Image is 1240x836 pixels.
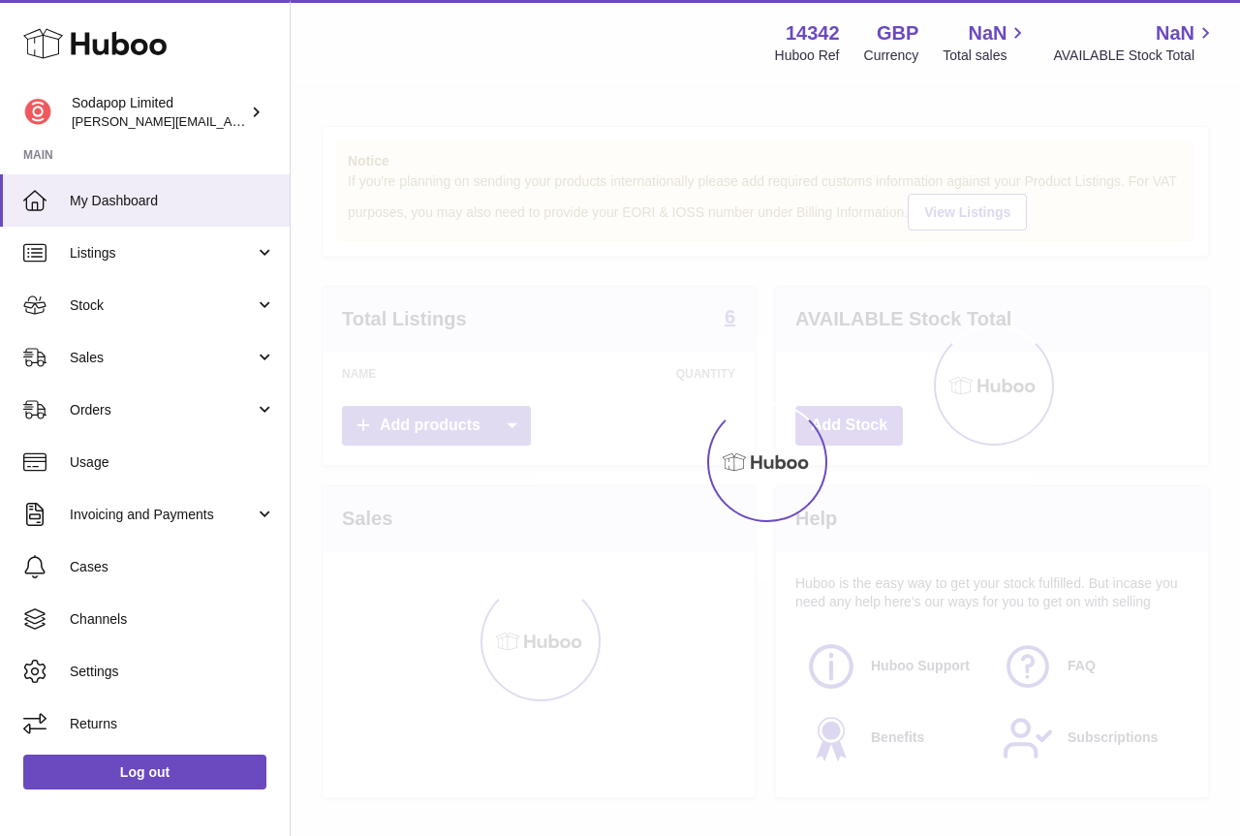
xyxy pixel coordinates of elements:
div: Huboo Ref [775,46,840,65]
span: NaN [1156,20,1194,46]
a: Log out [23,755,266,790]
span: NaN [968,20,1007,46]
span: Settings [70,663,275,681]
a: NaN Total sales [943,20,1029,65]
a: NaN AVAILABLE Stock Total [1053,20,1217,65]
span: Cases [70,558,275,576]
strong: GBP [877,20,918,46]
span: Orders [70,401,255,419]
span: AVAILABLE Stock Total [1053,46,1217,65]
img: david@sodapop-audio.co.uk [23,98,52,127]
span: Channels [70,610,275,629]
span: Returns [70,715,275,733]
span: [PERSON_NAME][EMAIL_ADDRESS][DOMAIN_NAME] [72,113,388,129]
span: Listings [70,244,255,263]
span: Usage [70,453,275,472]
span: Sales [70,349,255,367]
div: Sodapop Limited [72,94,246,131]
span: Total sales [943,46,1029,65]
div: Currency [864,46,919,65]
span: Invoicing and Payments [70,506,255,524]
strong: 14342 [786,20,840,46]
span: My Dashboard [70,192,275,210]
span: Stock [70,296,255,315]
